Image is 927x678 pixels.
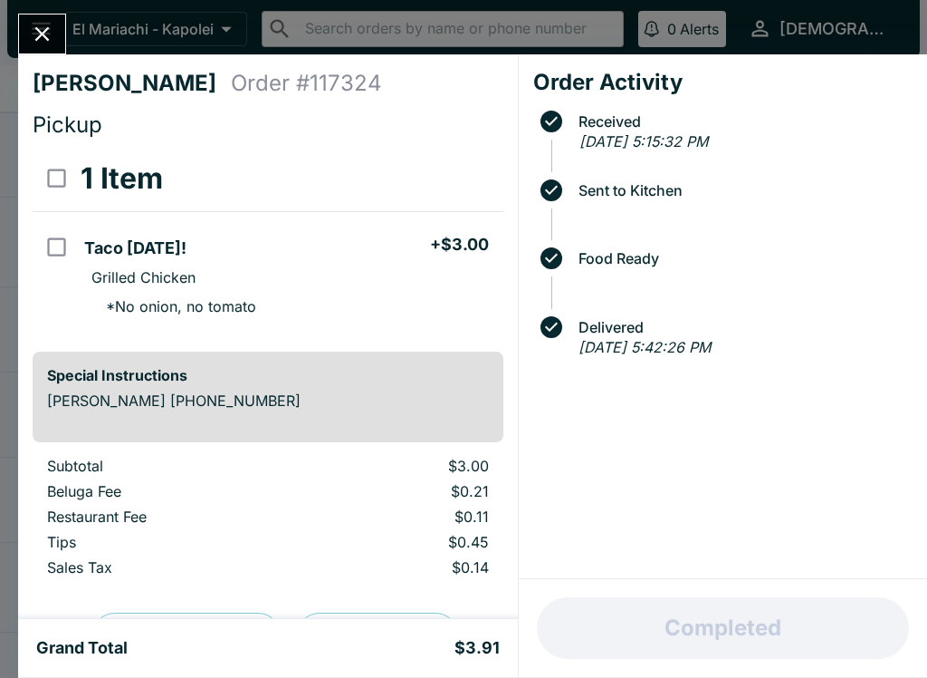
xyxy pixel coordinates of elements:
span: Food Ready [569,250,913,266]
h4: [PERSON_NAME] [33,70,231,97]
p: $0.11 [325,508,489,526]
span: Sent to Kitchen [569,182,913,199]
p: [PERSON_NAME] [PHONE_NUMBER] [47,392,489,410]
p: $0.21 [325,482,489,500]
h5: Taco [DATE]! [84,237,186,259]
p: Grilled Chicken [91,268,196,286]
p: Subtotal [47,457,296,475]
span: Pickup [33,111,102,138]
h3: 1 Item [81,160,163,197]
p: $0.45 [325,533,489,551]
p: Sales Tax [47,558,296,576]
h6: Special Instructions [47,366,489,384]
h5: Grand Total [36,637,128,659]
em: [DATE] 5:42:26 PM [578,338,711,356]
p: * No onion, no tomato [91,297,256,315]
span: Delivered [569,319,913,335]
button: Close [19,15,65,53]
p: Tips [47,533,296,551]
p: $0.14 [325,558,489,576]
table: orders table [33,146,503,337]
h5: + $3.00 [430,234,489,256]
p: Beluga Fee [47,482,296,500]
span: Received [569,113,913,130]
h4: Order Activity [533,69,913,96]
h4: Order # 117324 [231,70,382,97]
h5: $3.91 [454,637,500,659]
table: orders table [33,457,503,584]
em: [DATE] 5:15:32 PM [579,132,708,150]
button: Print Receipt [296,613,459,660]
button: Preview Receipt [91,613,282,660]
p: $3.00 [325,457,489,475]
p: Restaurant Fee [47,508,296,526]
